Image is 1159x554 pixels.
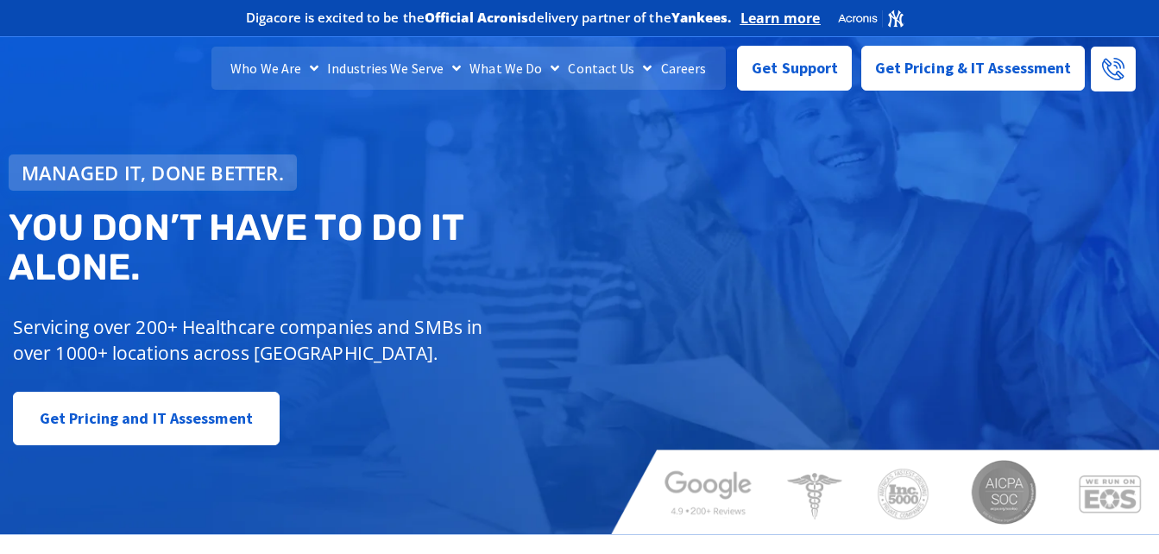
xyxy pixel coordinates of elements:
[861,46,1086,91] a: Get Pricing & IT Assessment
[13,314,488,366] p: Servicing over 200+ Healthcare companies and SMBs in over 1000+ locations across [GEOGRAPHIC_DATA].
[671,9,732,26] b: Yankees.
[211,47,726,90] nav: Menu
[737,46,852,91] a: Get Support
[657,47,711,90] a: Careers
[9,208,592,287] h2: You don’t have to do IT alone.
[740,9,821,27] a: Learn more
[9,154,297,191] a: Managed IT, done better.
[323,47,465,90] a: Industries We Serve
[564,47,656,90] a: Contact Us
[875,51,1072,85] span: Get Pricing & IT Assessment
[13,392,280,445] a: Get Pricing and IT Assessment
[40,401,253,436] span: Get Pricing and IT Assessment
[837,9,904,28] img: Acronis
[22,163,284,182] span: Managed IT, done better.
[465,47,564,90] a: What We Do
[425,9,529,26] b: Official Acronis
[226,47,323,90] a: Who We Are
[246,11,732,24] h2: Digacore is excited to be the delivery partner of the
[26,46,132,91] img: DigaCore Technology Consulting
[752,51,838,85] span: Get Support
